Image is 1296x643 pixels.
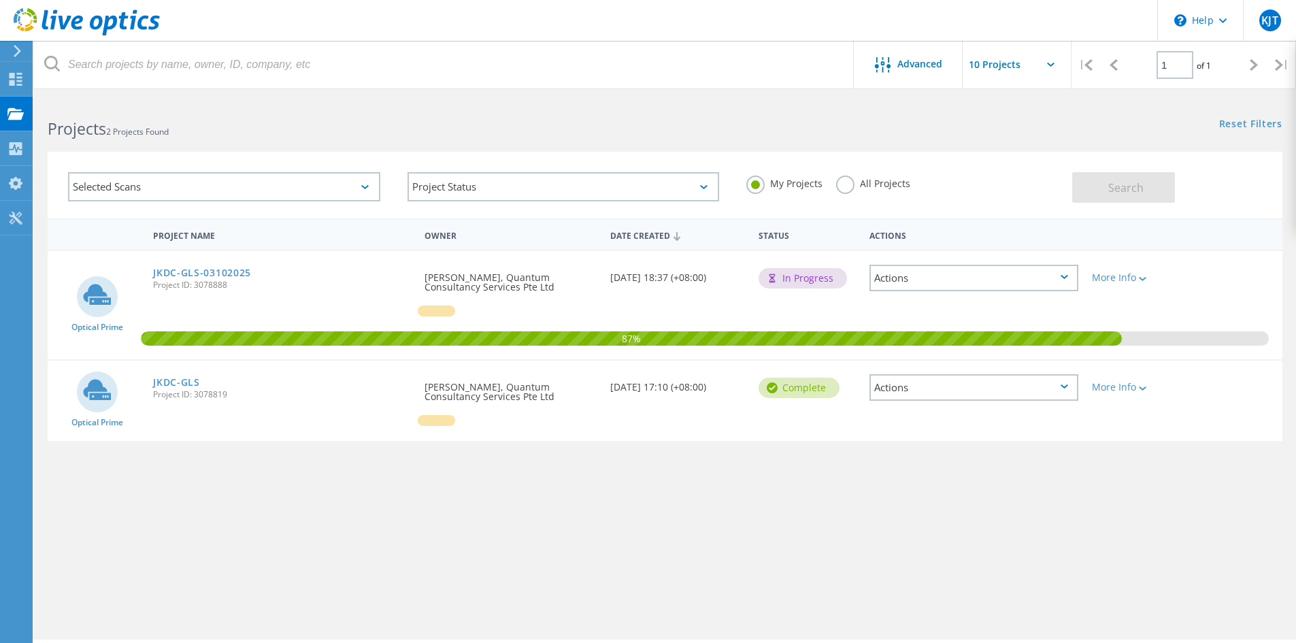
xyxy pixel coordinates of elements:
div: Actions [869,265,1078,291]
a: Live Optics Dashboard [14,29,160,38]
div: Selected Scans [68,172,380,201]
div: [DATE] 18:37 (+08:00) [603,251,752,296]
label: All Projects [836,176,910,188]
div: Date Created [603,222,752,248]
b: Projects [48,118,106,139]
button: Search [1072,172,1175,203]
span: 2 Projects Found [106,126,169,137]
div: Complete [759,378,840,398]
label: My Projects [746,176,823,188]
div: [PERSON_NAME], Quantum Consultancy Services Pte Ltd [418,251,603,306]
div: In Progress [759,268,847,288]
span: KJT [1261,15,1278,26]
span: of 1 [1197,60,1211,71]
span: Optical Prime [71,418,123,427]
div: | [1071,41,1099,89]
div: Project Name [146,222,418,247]
div: | [1268,41,1296,89]
span: Project ID: 3078819 [153,391,411,399]
div: [PERSON_NAME], Quantum Consultancy Services Pte Ltd [418,361,603,415]
span: Search [1108,180,1144,195]
div: More Info [1092,273,1177,282]
a: Reset Filters [1219,119,1282,131]
div: [DATE] 17:10 (+08:00) [603,361,752,406]
span: Optical Prime [71,323,123,331]
div: Owner [418,222,603,247]
div: Status [752,222,863,247]
svg: \n [1174,14,1186,27]
div: Actions [863,222,1085,247]
span: Advanced [897,59,942,69]
span: 87% [141,331,1122,344]
div: Project Status [408,172,720,201]
div: More Info [1092,382,1177,392]
a: JKDC-GLS [153,378,200,387]
div: Actions [869,374,1078,401]
span: Project ID: 3078888 [153,281,411,289]
input: Search projects by name, owner, ID, company, etc [34,41,854,88]
a: JKDC-GLS-03102025 [153,268,251,278]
